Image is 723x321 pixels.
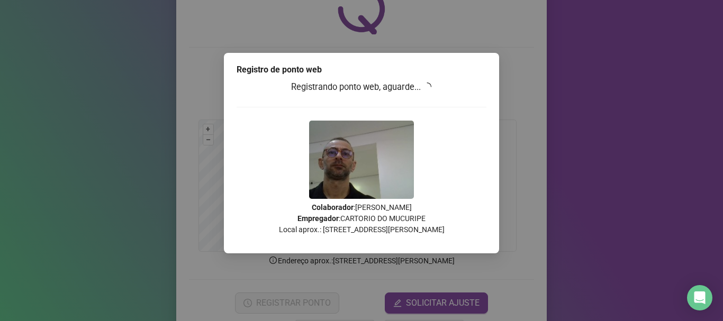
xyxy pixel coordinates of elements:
[237,63,486,76] div: Registro de ponto web
[312,203,354,212] strong: Colaborador
[687,285,712,310] div: Open Intercom Messenger
[309,121,414,199] img: Z
[422,81,433,93] span: loading
[297,214,339,223] strong: Empregador
[237,202,486,235] p: : [PERSON_NAME] : CARTORIO DO MUCURIPE Local aprox.: [STREET_ADDRESS][PERSON_NAME]
[237,80,486,94] h3: Registrando ponto web, aguarde...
